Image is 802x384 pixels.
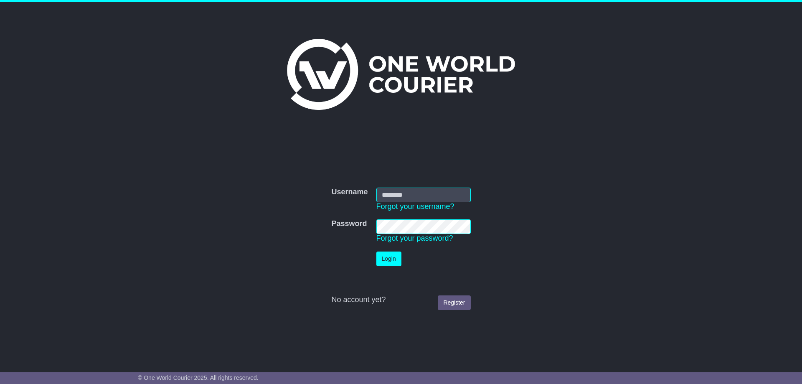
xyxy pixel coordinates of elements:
button: Login [376,252,401,266]
label: Password [331,219,367,229]
a: Forgot your password? [376,234,453,242]
div: No account yet? [331,295,470,305]
label: Username [331,188,368,197]
a: Forgot your username? [376,202,454,211]
span: © One World Courier 2025. All rights reserved. [138,374,259,381]
a: Register [438,295,470,310]
img: One World [287,39,515,110]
